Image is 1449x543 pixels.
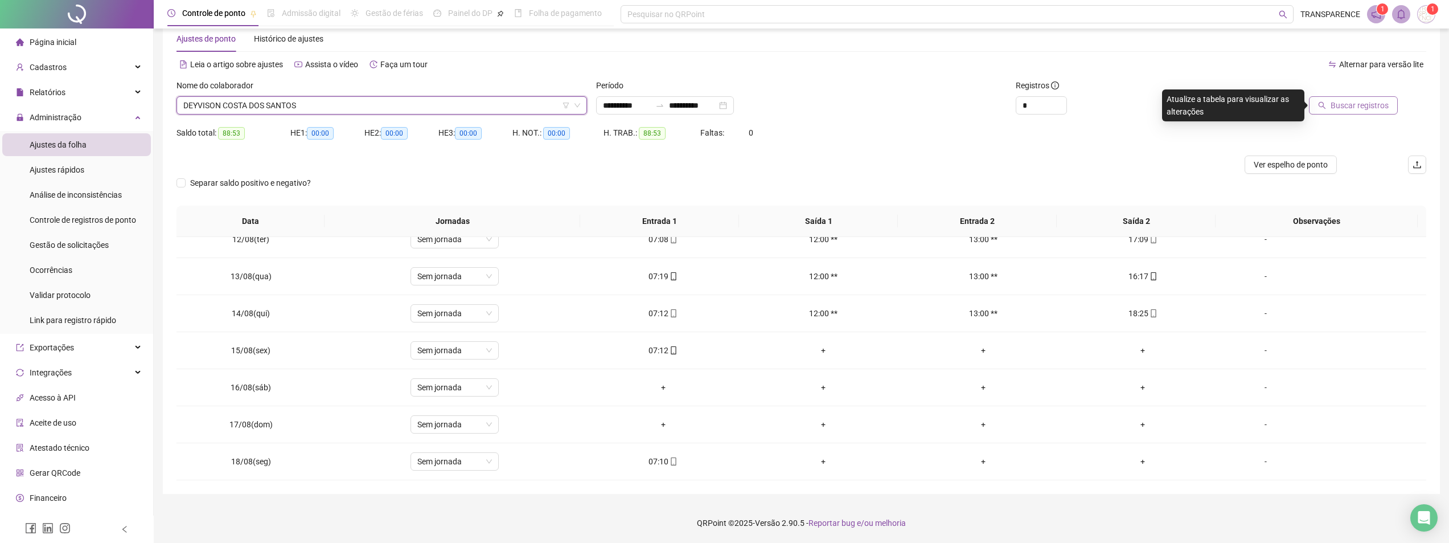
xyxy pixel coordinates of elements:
[30,291,91,300] span: Validar protocolo
[1072,307,1214,320] div: 18:25
[1232,455,1299,468] div: -
[912,418,1054,431] div: +
[16,394,24,402] span: api
[1381,5,1385,13] span: 1
[752,455,894,468] div: +
[417,453,492,470] span: Sem jornada
[417,305,492,322] span: Sem jornada
[574,102,581,109] span: down
[59,522,71,534] span: instagram
[497,10,504,17] span: pushpin
[752,381,894,394] div: +
[380,60,428,69] span: Faça um tour
[1371,9,1381,19] span: notification
[167,9,175,17] span: clock-circle
[30,240,109,250] span: Gestão de solicitações
[755,518,780,528] span: Versão
[231,383,271,392] span: 16/08(sáb)
[752,418,894,431] div: +
[232,235,269,244] span: 12/08(ter)
[455,127,482,140] span: 00:00
[514,9,522,17] span: book
[42,522,54,534] span: linkedin
[30,493,67,503] span: Financeiro
[1331,99,1389,112] span: Buscar registros
[438,126,512,140] div: HE 3:
[668,346,678,354] span: mobile
[604,126,700,140] div: H. TRAB.:
[592,418,734,431] div: +
[16,469,24,477] span: qrcode
[176,206,325,237] th: Data
[307,127,334,140] span: 00:00
[668,272,678,280] span: mobile
[1300,8,1360,21] span: TRANSPARENCE
[370,60,377,68] span: history
[294,60,302,68] span: youtube
[16,444,24,452] span: solution
[1072,418,1214,431] div: +
[176,126,290,140] div: Saldo total:
[16,369,24,377] span: sync
[218,127,245,140] span: 88:53
[808,518,906,528] span: Reportar bug e/ou melhoria
[1072,344,1214,357] div: +
[1232,381,1299,394] div: -
[1418,6,1435,23] img: 5072
[1318,101,1326,109] span: search
[186,177,315,189] span: Separar saldo positivo e negativo?
[1072,381,1214,394] div: +
[267,9,275,17] span: file-done
[1057,206,1216,237] th: Saída 2
[1148,309,1157,317] span: mobile
[232,309,270,318] span: 14/08(qui)
[417,268,492,285] span: Sem jornada
[364,126,438,140] div: HE 2:
[1431,5,1435,13] span: 1
[30,63,67,72] span: Cadastros
[30,443,89,452] span: Atestado técnico
[16,419,24,427] span: audit
[417,416,492,433] span: Sem jornada
[1377,3,1388,15] sup: 1
[16,88,24,96] span: file
[30,266,72,275] span: Ocorrências
[179,60,187,68] span: file-text
[655,101,664,110] span: swap-right
[231,272,272,281] span: 13/08(qua)
[592,233,734,246] div: 07:08
[1279,10,1287,19] span: search
[290,126,364,140] div: HE 1:
[30,368,72,377] span: Integrações
[30,215,136,224] span: Controle de registros de ponto
[305,60,358,69] span: Assista o vídeo
[739,206,898,237] th: Saída 1
[592,344,734,357] div: 07:12
[592,270,734,283] div: 07:19
[592,455,734,468] div: 07:10
[1162,89,1304,121] div: Atualize a tabela para visualizar as alterações
[16,494,24,502] span: dollar
[250,10,257,17] span: pushpin
[592,381,734,394] div: +
[229,420,273,429] span: 17/08(dom)
[543,127,570,140] span: 00:00
[381,127,408,140] span: 00:00
[1148,235,1157,243] span: mobile
[912,381,1054,394] div: +
[30,113,81,122] span: Administração
[639,127,666,140] span: 88:53
[417,342,492,359] span: Sem jornada
[1328,60,1336,68] span: swap
[563,102,569,109] span: filter
[433,9,441,17] span: dashboard
[1016,79,1059,92] span: Registros
[668,309,678,317] span: mobile
[700,128,726,137] span: Faltas:
[417,231,492,248] span: Sem jornada
[529,9,602,18] span: Folha de pagamento
[190,60,283,69] span: Leia o artigo sobre ajustes
[30,140,87,149] span: Ajustes da folha
[912,344,1054,357] div: +
[176,34,236,43] span: Ajustes de ponto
